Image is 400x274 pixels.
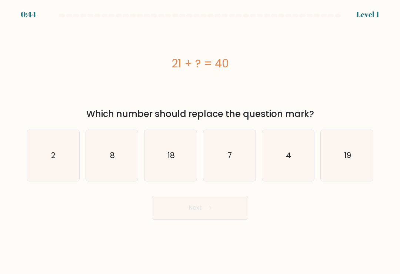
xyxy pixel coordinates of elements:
text: 4 [286,150,291,161]
div: 0:44 [21,9,36,20]
div: Which number should replace the question mark? [31,107,369,121]
div: 21 + ? = 40 [27,55,373,72]
text: 18 [167,150,175,161]
text: 19 [344,150,351,161]
button: Next [152,196,248,220]
text: 2 [51,150,56,161]
text: 7 [228,150,232,161]
text: 8 [110,150,115,161]
div: Level 1 [356,9,379,20]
